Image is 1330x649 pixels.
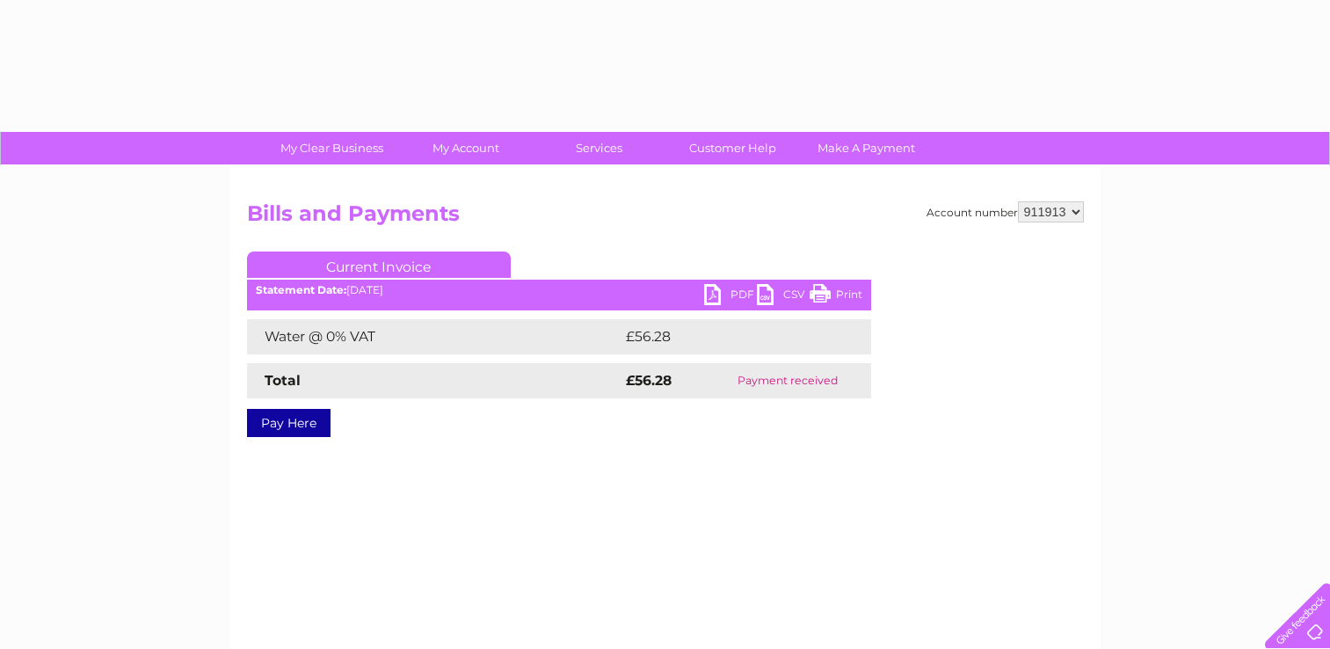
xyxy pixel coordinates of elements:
a: Make A Payment [794,132,939,164]
a: My Account [393,132,538,164]
a: My Clear Business [259,132,404,164]
strong: £56.28 [626,372,672,389]
a: Current Invoice [247,252,511,278]
div: Account number [927,201,1084,222]
strong: Total [265,372,301,389]
td: Payment received [704,363,870,398]
a: Pay Here [247,409,331,437]
a: PDF [704,284,757,310]
a: CSV [757,284,810,310]
a: Customer Help [660,132,805,164]
a: Print [810,284,862,310]
td: £56.28 [621,319,836,354]
a: Services [527,132,672,164]
b: Statement Date: [256,283,346,296]
h2: Bills and Payments [247,201,1084,235]
td: Water @ 0% VAT [247,319,621,354]
div: [DATE] [247,284,871,296]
